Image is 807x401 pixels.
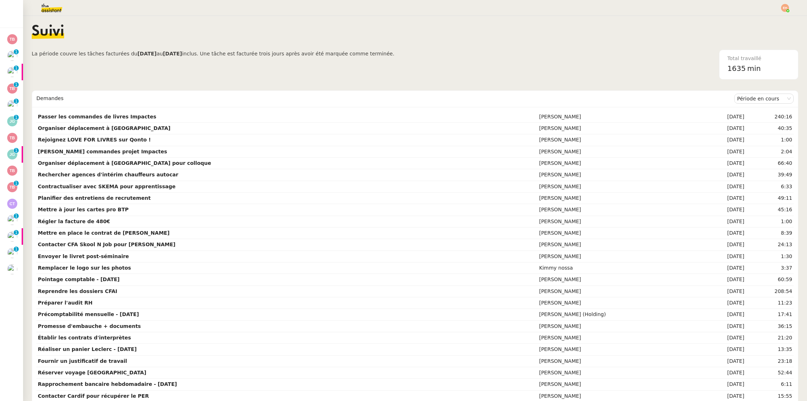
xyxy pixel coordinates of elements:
td: [DATE] [699,216,746,227]
td: 6:11 [746,379,794,390]
img: svg [7,199,17,209]
img: svg [781,4,789,12]
td: [DATE] [699,367,746,379]
nz-badge-sup: 1 [14,82,19,87]
span: min [747,63,761,75]
td: [PERSON_NAME] [538,321,699,332]
td: [DATE] [699,134,746,146]
td: [DATE] [699,181,746,193]
strong: Contacter CFA Skool N Job pour [PERSON_NAME] [38,242,175,247]
td: [DATE] [699,286,746,297]
td: [PERSON_NAME] [538,332,699,344]
td: [DATE] [699,309,746,320]
p: 1 [15,181,18,187]
strong: Précomptabilité mensuelle - [DATE] [38,311,139,317]
p: 1 [15,66,18,72]
td: [DATE] [699,321,746,332]
img: svg [7,149,17,159]
img: svg [7,84,17,94]
td: [PERSON_NAME] [538,227,699,239]
td: [DATE] [699,274,746,285]
td: 6:33 [746,181,794,193]
img: svg [7,34,17,44]
td: [PERSON_NAME] [538,216,699,227]
td: [PERSON_NAME] [538,274,699,285]
p: 1 [15,247,18,253]
td: [PERSON_NAME] [538,379,699,390]
td: [PERSON_NAME] [538,204,699,216]
td: 60:59 [746,274,794,285]
strong: Planifier des entretiens de recrutement [38,195,151,201]
td: 45:16 [746,204,794,216]
td: [PERSON_NAME] [538,158,699,169]
strong: Promesse d'embauche + documents [38,323,141,329]
strong: Passer les commandes de livres Impactes [38,114,156,120]
nz-badge-sup: 1 [14,99,19,104]
strong: Contractualiser avec SKEMA pour apprentissage [38,184,175,189]
img: svg [7,133,17,143]
td: [DATE] [699,297,746,309]
img: users%2FtFhOaBya8rNVU5KG7br7ns1BCvi2%2Favatar%2Faa8c47da-ee6c-4101-9e7d-730f2e64f978 [7,67,17,77]
strong: Contacter Cardif pour récupérer le PER [38,393,149,399]
td: 1:30 [746,251,794,262]
td: [DATE] [699,146,746,158]
span: La période couvre les tâches facturées du [32,51,137,57]
strong: Régler la facture de 480€ [38,218,110,224]
img: users%2F0v3yA2ZOZBYwPN7V38GNVTYjOQj1%2Favatar%2Fa58eb41e-cbb7-4128-9131-87038ae72dcb [7,248,17,258]
strong: Mettre à jour les cartes pro BTP [38,207,129,212]
td: [PERSON_NAME] [538,286,699,297]
nz-badge-sup: 1 [14,148,19,153]
td: [DATE] [699,344,746,355]
p: 1 [15,148,18,154]
td: [DATE] [699,262,746,274]
img: users%2FtFhOaBya8rNVU5KG7br7ns1BCvi2%2Favatar%2Faa8c47da-ee6c-4101-9e7d-730f2e64f978 [7,231,17,242]
strong: Rapprochement bancaire hebdomadaire - [DATE] [38,381,177,387]
span: inclus. Une tâche est facturée trois jours après avoir été marquée comme terminée. [182,51,394,57]
strong: [PERSON_NAME] commandes projet Impactes [38,149,167,154]
td: [DATE] [699,111,746,123]
td: 13:35 [746,344,794,355]
td: [DATE] [699,239,746,251]
strong: Remplacer le logo sur les photos [38,265,131,271]
span: 1635 [727,64,746,73]
nz-badge-sup: 1 [14,213,19,218]
span: au [157,51,163,57]
p: 1 [15,213,18,220]
td: 21:20 [746,332,794,344]
td: 208:54 [746,286,794,297]
td: Kimmy nossa [538,262,699,274]
strong: Pointage comptable - [DATE] [38,276,120,282]
td: [DATE] [699,169,746,181]
img: svg [7,116,17,126]
td: [DATE] [699,227,746,239]
td: 2:04 [746,146,794,158]
td: [PERSON_NAME] [538,239,699,251]
td: [PERSON_NAME] [538,356,699,367]
span: Suivi [32,24,64,39]
td: [DATE] [699,356,746,367]
td: 49:11 [746,193,794,204]
img: users%2FtFhOaBya8rNVU5KG7br7ns1BCvi2%2Favatar%2Faa8c47da-ee6c-4101-9e7d-730f2e64f978 [7,215,17,225]
td: [DATE] [699,379,746,390]
nz-badge-sup: 1 [14,230,19,235]
td: 52:44 [746,367,794,379]
td: 1:00 [746,134,794,146]
td: 39:49 [746,169,794,181]
p: 1 [15,49,18,56]
p: 1 [15,230,18,236]
img: svg [7,182,17,192]
td: [DATE] [699,204,746,216]
td: [DATE] [699,332,746,344]
td: [DATE] [699,193,746,204]
td: 8:39 [746,227,794,239]
td: [PERSON_NAME] [538,146,699,158]
img: users%2F8F3ae0CdRNRxLT9M8DTLuFZT1wq1%2Favatar%2F8d3ba6ea-8103-41c2-84d4-2a4cca0cf040 [7,100,17,110]
nz-badge-sup: 1 [14,49,19,54]
nz-badge-sup: 1 [14,247,19,252]
nz-badge-sup: 1 [14,181,19,186]
td: 23:18 [746,356,794,367]
td: 24:13 [746,239,794,251]
td: 66:40 [746,158,794,169]
td: 36:15 [746,321,794,332]
td: [PERSON_NAME] [538,134,699,146]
